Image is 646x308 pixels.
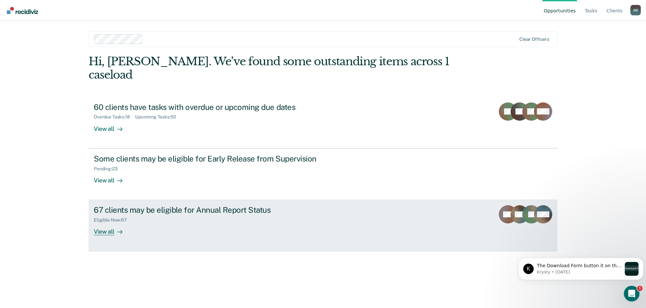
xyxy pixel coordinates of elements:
div: View all [94,120,130,132]
div: View all [94,171,130,184]
div: View all [94,223,130,236]
div: A W [630,5,641,15]
button: Profile dropdown button [630,5,641,15]
iframe: Intercom live chat [624,286,639,301]
span: 1 [637,286,642,291]
img: Recidiviz [7,7,38,14]
a: 60 clients have tasks with overdue or upcoming due datesOverdue Tasks:18Upcoming Tasks:50View all [89,97,557,148]
div: 67 clients may be eligible for Annual Report Status [94,205,322,215]
div: Some clients may be eligible for Early Release from Supervision [94,154,322,163]
div: Clear officers [519,37,549,42]
div: 60 clients have tasks with overdue or upcoming due dates [94,102,322,112]
div: Pending : 23 [94,166,123,172]
div: Hi, [PERSON_NAME]. We’ve found some outstanding items across 1 caseload [89,55,464,82]
iframe: Intercom notifications message [516,245,646,290]
a: Some clients may be eligible for Early Release from SupervisionPending:23View all [89,148,557,200]
div: Upcoming Tasks : 50 [135,114,181,120]
div: Overdue Tasks : 18 [94,114,135,120]
div: Eligible Now : 67 [94,217,132,223]
a: 67 clients may be eligible for Annual Report StatusEligible Now:67View all [89,200,557,251]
